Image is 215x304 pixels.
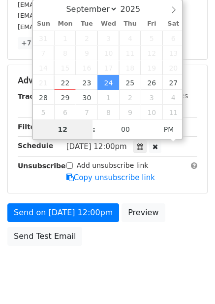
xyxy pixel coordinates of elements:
[54,60,76,75] span: September 15, 2025
[76,45,97,60] span: September 9, 2025
[97,75,119,90] span: September 24, 2025
[119,21,141,27] span: Thu
[122,203,165,222] a: Preview
[97,21,119,27] span: Wed
[54,90,76,105] span: September 29, 2025
[95,119,155,139] input: Minute
[162,105,184,119] span: October 11, 2025
[118,4,153,14] input: Year
[119,45,141,60] span: September 11, 2025
[141,21,162,27] span: Fri
[77,160,149,171] label: Add unsubscribe link
[97,31,119,45] span: September 3, 2025
[141,90,162,105] span: October 3, 2025
[7,227,82,246] a: Send Test Email
[92,119,95,139] span: :
[162,45,184,60] span: September 13, 2025
[97,60,119,75] span: September 17, 2025
[97,105,119,119] span: October 8, 2025
[141,45,162,60] span: September 12, 2025
[54,21,76,27] span: Mon
[54,75,76,90] span: September 22, 2025
[141,31,162,45] span: September 5, 2025
[119,60,141,75] span: September 18, 2025
[33,75,55,90] span: September 21, 2025
[54,31,76,45] span: September 1, 2025
[18,12,127,19] small: [EMAIL_ADDRESS][DOMAIN_NAME]
[18,142,53,150] strong: Schedule
[18,123,43,131] strong: Filters
[119,75,141,90] span: September 25, 2025
[76,60,97,75] span: September 16, 2025
[18,162,66,170] strong: Unsubscribe
[54,105,76,119] span: October 6, 2025
[18,75,197,86] h5: Advanced
[18,92,51,100] strong: Tracking
[76,21,97,27] span: Tue
[76,31,97,45] span: September 2, 2025
[33,31,55,45] span: August 31, 2025
[66,173,155,182] a: Copy unsubscribe link
[18,37,55,49] a: +7 more
[162,21,184,27] span: Sat
[33,105,55,119] span: October 5, 2025
[76,75,97,90] span: September 23, 2025
[97,45,119,60] span: September 10, 2025
[141,75,162,90] span: September 26, 2025
[97,90,119,105] span: October 1, 2025
[7,203,119,222] a: Send on [DATE] 12:00pm
[162,90,184,105] span: October 4, 2025
[33,90,55,105] span: September 28, 2025
[162,75,184,90] span: September 27, 2025
[33,45,55,60] span: September 7, 2025
[18,23,127,31] small: [EMAIL_ADDRESS][DOMAIN_NAME]
[18,1,127,8] small: [EMAIL_ADDRESS][DOMAIN_NAME]
[54,45,76,60] span: September 8, 2025
[162,60,184,75] span: September 20, 2025
[33,60,55,75] span: September 14, 2025
[141,60,162,75] span: September 19, 2025
[162,31,184,45] span: September 6, 2025
[119,31,141,45] span: September 4, 2025
[33,119,93,139] input: Hour
[155,119,183,139] span: Click to toggle
[33,21,55,27] span: Sun
[76,90,97,105] span: September 30, 2025
[76,105,97,119] span: October 7, 2025
[66,142,127,151] span: [DATE] 12:00pm
[166,257,215,304] iframe: Chat Widget
[119,90,141,105] span: October 2, 2025
[141,105,162,119] span: October 10, 2025
[119,105,141,119] span: October 9, 2025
